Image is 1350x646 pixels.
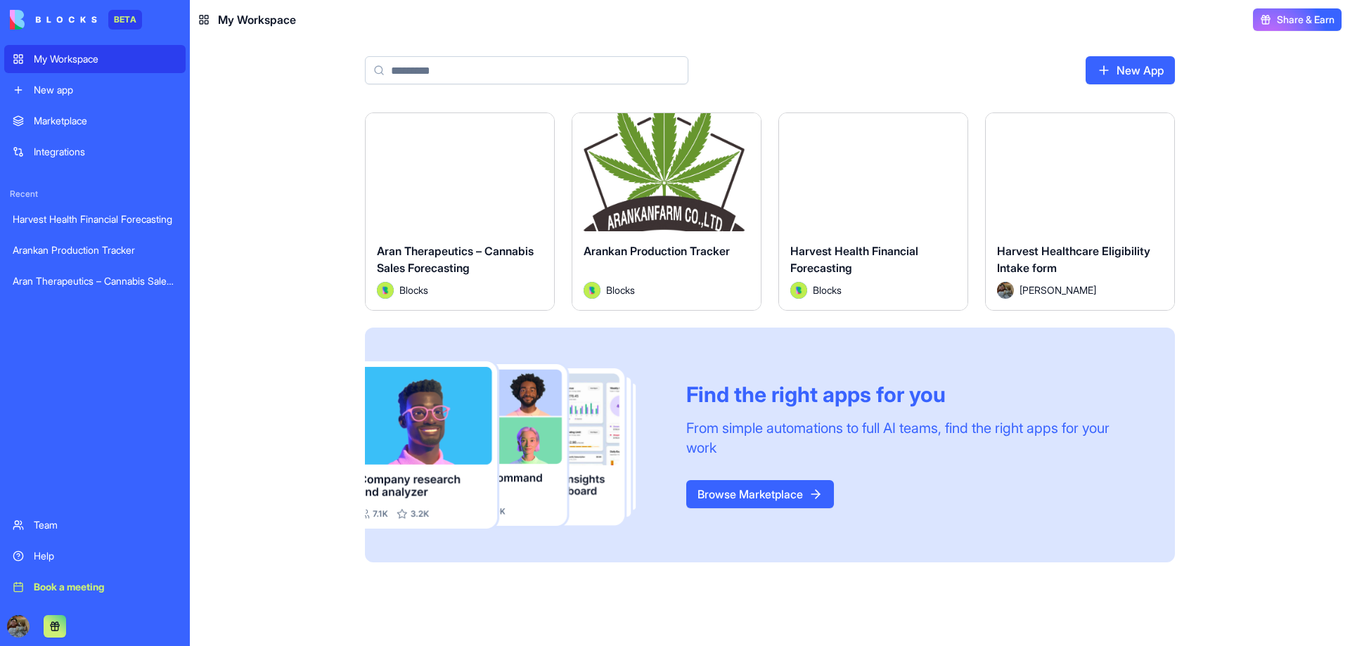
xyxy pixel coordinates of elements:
a: Aran Therapeutics – Cannabis Sales ForecastingAvatarBlocks [365,112,555,311]
a: New app [4,76,186,104]
div: Integrations [34,145,177,159]
div: Marketplace [34,114,177,128]
div: Book a meeting [34,580,177,594]
span: Harvest Health Financial Forecasting [790,244,918,275]
span: [PERSON_NAME] [1020,283,1096,297]
a: Arankan Production TrackerAvatarBlocks [572,112,761,311]
div: BETA [108,10,142,30]
a: Harvest Healthcare Eligibility Intake formAvatar[PERSON_NAME] [985,112,1175,311]
a: Aran Therapeutics – Cannabis Sales Forecasting [4,267,186,295]
div: My Workspace [34,52,177,66]
img: Avatar [997,282,1014,299]
a: Harvest Health Financial Forecasting [4,205,186,233]
span: Blocks [399,283,428,297]
span: Share & Earn [1277,13,1335,27]
div: From simple automations to full AI teams, find the right apps for your work [686,418,1141,458]
button: Share & Earn [1253,8,1342,31]
div: Team [34,518,177,532]
a: Help [4,542,186,570]
a: Browse Marketplace [686,480,834,508]
img: Avatar [584,282,600,299]
img: ACg8ocLckqTCADZMVyP0izQdSwexkWcE6v8a1AEXwgvbafi3xFy3vSx8=s96-c [7,615,30,638]
div: New app [34,83,177,97]
div: Aran Therapeutics – Cannabis Sales Forecasting [13,274,177,288]
span: Harvest Healthcare Eligibility Intake form [997,244,1150,275]
a: Arankan Production Tracker [4,236,186,264]
div: Help [34,549,177,563]
span: Blocks [606,283,635,297]
a: BETA [10,10,142,30]
img: logo [10,10,97,30]
span: Blocks [813,283,842,297]
div: Harvest Health Financial Forecasting [13,212,177,226]
span: Aran Therapeutics – Cannabis Sales Forecasting [377,244,534,275]
img: Avatar [790,282,807,299]
span: Recent [4,188,186,200]
a: New App [1086,56,1175,84]
a: Marketplace [4,107,186,135]
img: Frame_181_egmpey.png [365,361,664,529]
a: Harvest Health Financial ForecastingAvatarBlocks [778,112,968,311]
a: Team [4,511,186,539]
a: My Workspace [4,45,186,73]
img: Avatar [377,282,394,299]
span: My Workspace [218,11,296,28]
div: Arankan Production Tracker [13,243,177,257]
a: Integrations [4,138,186,166]
span: Arankan Production Tracker [584,244,730,258]
div: Find the right apps for you [686,382,1141,407]
a: Book a meeting [4,573,186,601]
